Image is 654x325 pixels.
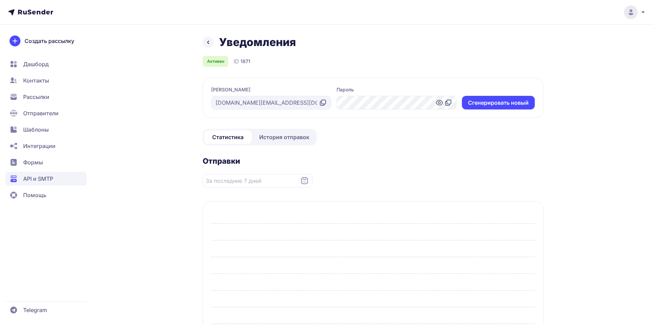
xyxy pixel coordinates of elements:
[23,125,49,134] span: Шаблоны
[25,37,74,45] span: Создать рассылку
[462,96,535,109] button: Cгенерировать новый
[211,86,250,93] label: [PERSON_NAME]
[23,109,59,117] span: Отправители
[337,86,354,93] label: Пароль
[5,303,87,317] a: Telegram
[253,130,315,144] a: История отправок
[203,156,544,166] h2: Отправки
[23,60,49,68] span: Дашборд
[23,76,49,85] span: Контакты
[23,142,56,150] span: Интеграции
[204,130,252,144] a: Статистика
[23,158,43,166] span: Формы
[207,59,224,64] span: Активен
[23,175,53,183] span: API и SMTP
[240,58,250,65] span: 1871
[23,93,49,101] span: Рассылки
[212,133,244,141] span: Статистика
[219,35,296,49] h1: Уведомления
[234,57,250,65] div: ID
[23,306,47,314] span: Telegram
[23,191,46,199] span: Помощь
[203,174,313,188] input: Datepicker input
[259,133,309,141] span: История отправок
